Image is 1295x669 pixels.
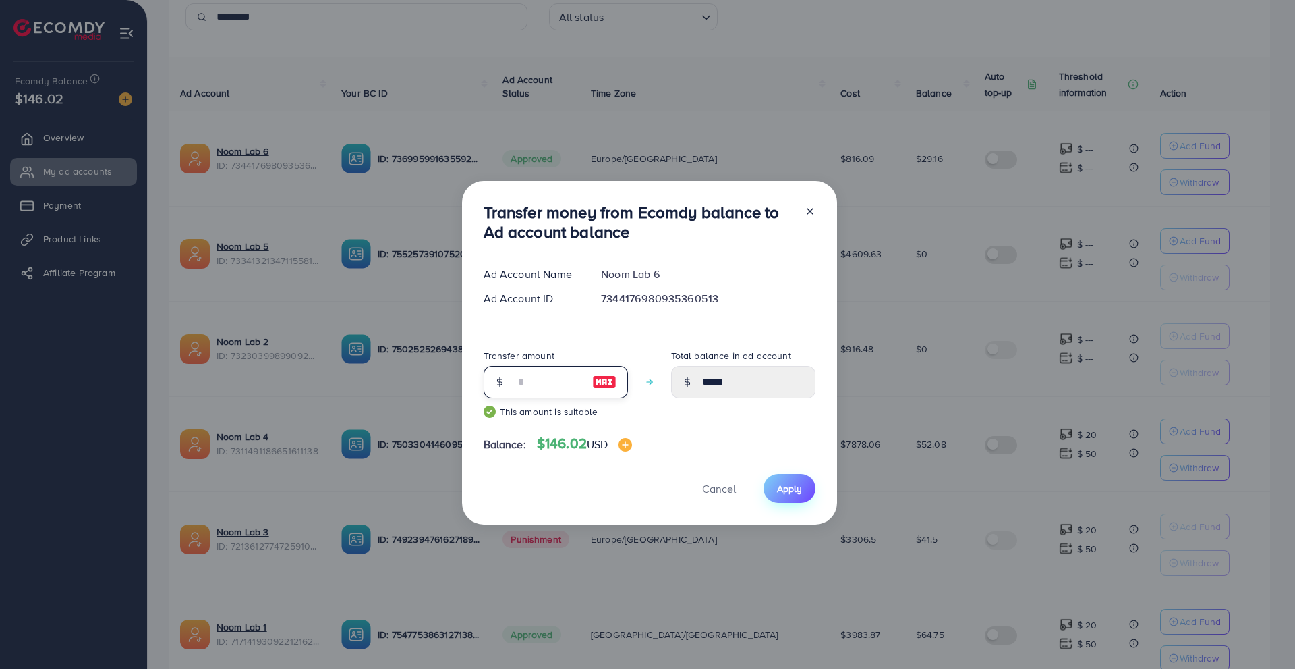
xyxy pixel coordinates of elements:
[618,438,632,452] img: image
[484,349,554,363] label: Transfer amount
[702,481,736,496] span: Cancel
[685,474,753,503] button: Cancel
[484,437,526,452] span: Balance:
[671,349,791,363] label: Total balance in ad account
[777,482,802,496] span: Apply
[473,267,591,282] div: Ad Account Name
[473,291,591,306] div: Ad Account ID
[1238,608,1285,659] iframe: Chat
[537,435,633,452] h4: $146.02
[484,406,496,418] img: guide
[587,437,608,452] span: USD
[590,267,826,282] div: Noom Lab 6
[592,374,616,390] img: image
[484,405,628,419] small: This amount is suitable
[590,291,826,306] div: 7344176980935360513
[764,474,815,503] button: Apply
[484,203,794,242] h3: Transfer money from Ecomdy balance to Ad account balance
